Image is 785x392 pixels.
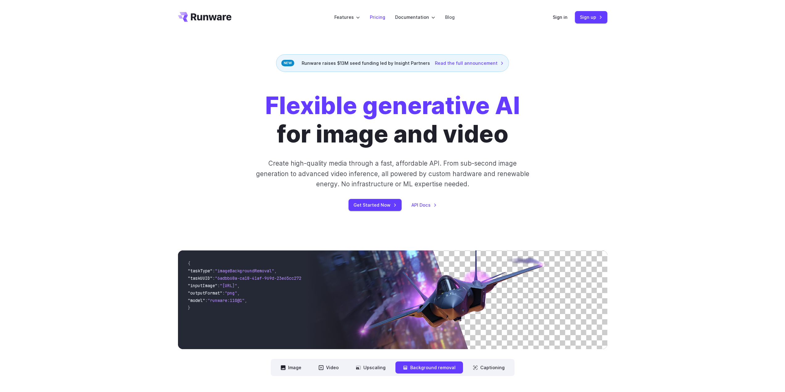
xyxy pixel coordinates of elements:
h1: for image and video [265,92,520,148]
span: "[URL]" [220,283,237,288]
span: { [188,261,190,266]
button: Image [273,361,309,373]
span: : [213,275,215,281]
a: Read the full announcement [435,60,504,67]
button: Video [311,361,346,373]
span: : [213,268,215,274]
span: : [217,283,220,288]
label: Features [334,14,360,21]
a: Sign up [575,11,607,23]
span: "inputImage" [188,283,217,288]
span: } [188,305,190,311]
span: "imageBackgroundRemoval" [215,268,274,274]
a: Pricing [370,14,385,21]
span: "outputFormat" [188,290,222,296]
span: "png" [225,290,237,296]
span: , [237,283,240,288]
span: : [222,290,225,296]
button: Background removal [395,361,463,373]
button: Captioning [465,361,512,373]
span: , [237,290,240,296]
a: Go to / [178,12,232,22]
a: Blog [445,14,455,21]
strong: Flexible generative AI [265,91,520,120]
span: , [274,268,277,274]
div: Runware raises $13M seed funding led by Insight Partners [276,54,509,72]
span: , [245,298,247,303]
label: Documentation [395,14,435,21]
span: "taskUUID" [188,275,213,281]
p: Create high-quality media through a fast, affordable API. From sub-second image generation to adv... [255,158,530,189]
img: Futuristic stealth jet streaking through a neon-lit cityscape with glowing purple exhaust [307,250,607,349]
span: "runware:110@1" [208,298,245,303]
a: Sign in [553,14,568,21]
button: Upscaling [349,361,393,373]
span: "model" [188,298,205,303]
span: : [205,298,208,303]
span: "taskType" [188,268,213,274]
a: Get Started Now [349,199,402,211]
a: API Docs [411,201,437,208]
span: "6adbb68a-ca18-41af-969d-23e65cc2729c" [215,275,309,281]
